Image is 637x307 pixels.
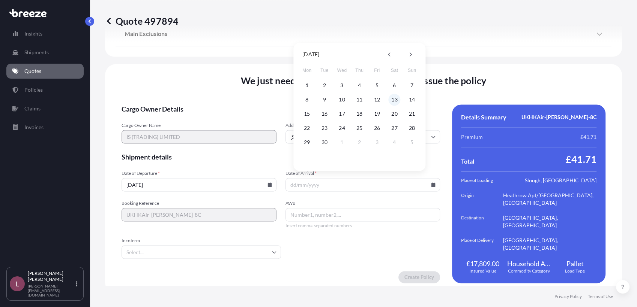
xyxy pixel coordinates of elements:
[406,136,418,148] button: 5
[24,67,41,75] p: Quotes
[336,136,348,148] button: 1
[241,75,487,86] span: We just need a few more details before we issue the policy
[389,79,401,91] button: 6
[28,270,74,282] p: [PERSON_NAME] [PERSON_NAME]
[370,63,384,78] span: Friday
[6,26,84,41] a: Insights
[285,130,440,143] input: Cargo owner address
[318,136,331,148] button: 30
[318,79,331,91] button: 2
[461,237,503,252] span: Place of Delivery
[24,105,41,112] p: Claims
[318,108,331,120] button: 16
[24,49,49,56] p: Shipments
[105,15,179,27] p: Quote 497894
[353,122,365,134] button: 25
[554,294,582,300] a: Privacy Policy
[24,124,44,131] p: Invoices
[566,259,584,268] span: Pallet
[301,122,313,134] button: 22
[508,268,550,274] span: Commodity Category
[122,200,276,206] span: Booking Reference
[565,268,585,274] span: Load Type
[503,192,596,207] span: Heathrow Apt/[GEOGRAPHIC_DATA], [GEOGRAPHIC_DATA]
[6,45,84,60] a: Shipments
[404,273,434,281] p: Create Policy
[122,152,440,161] span: Shipment details
[122,122,276,128] span: Cargo Owner Name
[406,79,418,91] button: 7
[6,64,84,79] a: Quotes
[466,259,499,268] span: £17,809.00
[336,79,348,91] button: 3
[318,122,331,134] button: 23
[335,63,349,78] span: Wednesday
[353,79,365,91] button: 4
[469,268,496,274] span: Insured Value
[398,271,440,283] button: Create Policy
[318,94,331,106] button: 9
[353,108,365,120] button: 18
[406,122,418,134] button: 28
[28,284,74,297] p: [PERSON_NAME][EMAIL_ADDRESS][DOMAIN_NAME]
[503,214,596,229] span: [GEOGRAPHIC_DATA], [GEOGRAPHIC_DATA]
[16,280,19,288] span: L
[122,245,281,259] input: Select...
[461,158,474,165] span: Total
[461,133,483,141] span: Premium
[122,104,440,113] span: Cargo Owner Details
[318,63,331,78] span: Tuesday
[461,177,503,184] span: Place of Loading
[389,94,401,106] button: 13
[336,122,348,134] button: 24
[371,79,383,91] button: 5
[588,294,613,300] a: Terms of Use
[300,63,314,78] span: Monday
[302,50,319,59] div: [DATE]
[389,108,401,120] button: 20
[371,136,383,148] button: 3
[525,177,596,184] span: Slough, [GEOGRAPHIC_DATA]
[353,94,365,106] button: 11
[301,136,313,148] button: 29
[285,208,440,221] input: Number1, number2,...
[6,82,84,97] a: Policies
[406,94,418,106] button: 14
[371,94,383,106] button: 12
[6,120,84,135] a: Invoices
[371,122,383,134] button: 26
[336,94,348,106] button: 10
[389,122,401,134] button: 27
[503,237,596,252] span: [GEOGRAPHIC_DATA], [GEOGRAPHIC_DATA]
[122,170,276,176] span: Date of Departure
[285,122,440,128] span: Address
[461,192,503,207] span: Origin
[353,63,366,78] span: Thursday
[336,108,348,120] button: 17
[285,223,440,229] span: Insert comma-separated numbers
[122,238,281,244] span: Incoterm
[285,200,440,206] span: AWB
[461,214,503,229] span: Destination
[461,113,506,121] span: Details Summary
[122,208,276,221] input: Your internal reference
[24,30,42,37] p: Insights
[353,136,365,148] button: 2
[389,136,401,148] button: 4
[521,113,596,121] span: UKHKAir-[PERSON_NAME]-8C
[285,170,440,176] span: Date of Arrival
[566,153,596,165] span: £41.71
[301,79,313,91] button: 1
[6,101,84,116] a: Claims
[406,108,418,120] button: 21
[388,63,401,78] span: Saturday
[405,63,419,78] span: Sunday
[580,133,596,141] span: £41.71
[371,108,383,120] button: 19
[301,94,313,106] button: 8
[122,178,276,191] input: dd/mm/yyyy
[285,178,440,191] input: dd/mm/yyyy
[507,259,550,268] span: Household Appliances (White Goods)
